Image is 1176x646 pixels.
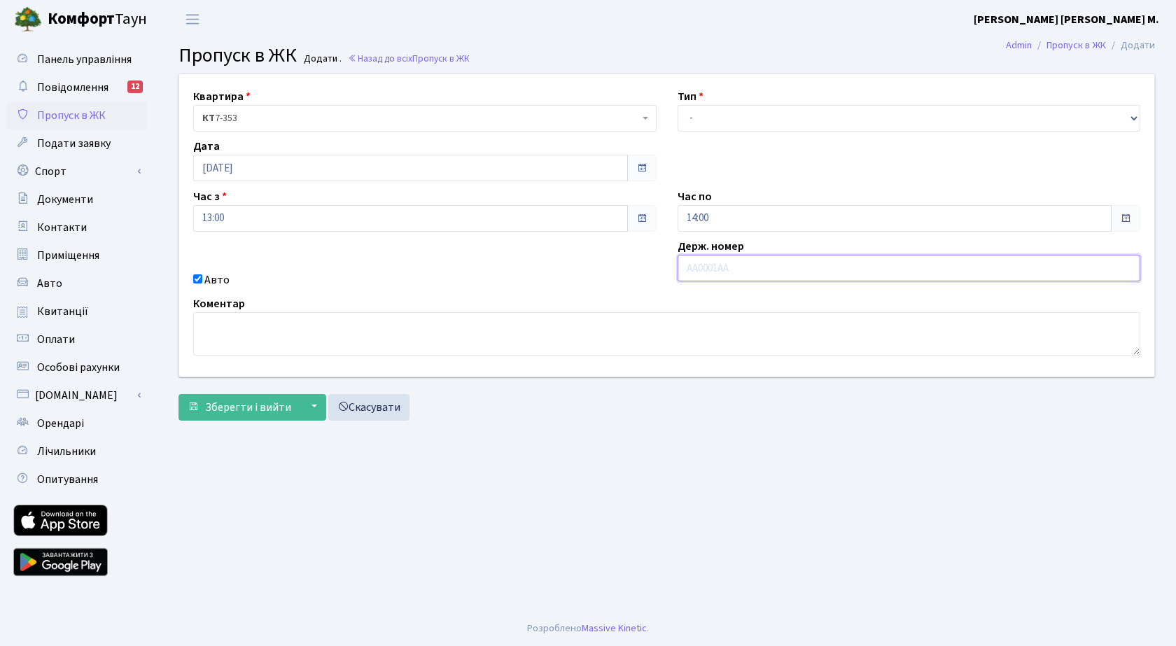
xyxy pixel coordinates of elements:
[7,353,147,381] a: Особові рахунки
[48,8,147,31] span: Таун
[37,444,96,459] span: Лічильники
[37,52,132,67] span: Панель управління
[527,621,649,636] div: Розроблено .
[7,465,147,493] a: Опитування
[193,138,220,155] label: Дата
[7,325,147,353] a: Оплати
[7,101,147,129] a: Пропуск в ЖК
[205,400,291,415] span: Зберегти і вийти
[7,157,147,185] a: Спорт
[974,12,1159,27] b: [PERSON_NAME] [PERSON_NAME] М.
[193,295,245,312] label: Коментар
[204,272,230,288] label: Авто
[37,220,87,235] span: Контакти
[202,111,639,125] span: <b>КТ</b>&nbsp;&nbsp;&nbsp;&nbsp;7-353
[582,621,647,636] a: Massive Kinetic
[412,52,470,65] span: Пропуск в ЖК
[1046,38,1106,52] a: Пропуск в ЖК
[37,416,84,431] span: Орендарі
[985,31,1176,60] nav: breadcrumb
[37,136,111,151] span: Подати заявку
[48,8,115,30] b: Комфорт
[193,105,657,132] span: <b>КТ</b>&nbsp;&nbsp;&nbsp;&nbsp;7-353
[1006,38,1032,52] a: Admin
[678,255,1141,281] input: AA0001AA
[193,88,251,105] label: Квартира
[37,332,75,347] span: Оплати
[301,53,342,65] small: Додати .
[7,437,147,465] a: Лічильники
[178,394,300,421] button: Зберегти і вийти
[14,6,42,34] img: logo.png
[7,73,147,101] a: Повідомлення12
[7,213,147,241] a: Контакти
[1106,38,1155,53] li: Додати
[7,409,147,437] a: Орендарі
[127,80,143,93] div: 12
[7,129,147,157] a: Подати заявку
[178,41,297,69] span: Пропуск в ЖК
[678,238,744,255] label: Держ. номер
[37,248,99,263] span: Приміщення
[7,45,147,73] a: Панель управління
[7,269,147,297] a: Авто
[7,297,147,325] a: Квитанції
[202,111,215,125] b: КТ
[37,108,106,123] span: Пропуск в ЖК
[7,185,147,213] a: Документи
[328,394,409,421] a: Скасувати
[678,188,712,205] label: Час по
[37,304,88,319] span: Квитанції
[678,88,703,105] label: Тип
[37,192,93,207] span: Документи
[37,80,108,95] span: Повідомлення
[7,241,147,269] a: Приміщення
[37,276,62,291] span: Авто
[37,472,98,487] span: Опитування
[37,360,120,375] span: Особові рахунки
[974,11,1159,28] a: [PERSON_NAME] [PERSON_NAME] М.
[7,381,147,409] a: [DOMAIN_NAME]
[193,188,227,205] label: Час з
[348,52,470,65] a: Назад до всіхПропуск в ЖК
[175,8,210,31] button: Переключити навігацію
